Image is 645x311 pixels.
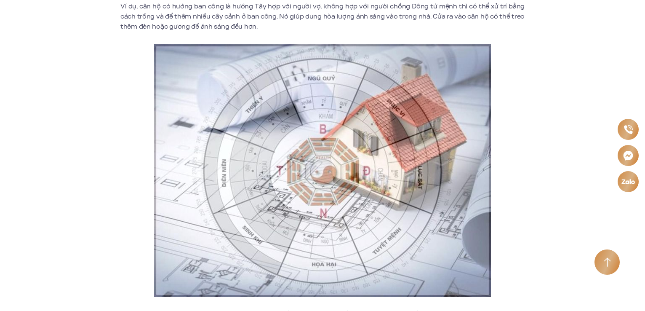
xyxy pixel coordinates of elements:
[120,1,525,32] p: Ví dụ, căn hộ có hướng ban công là hướng Tây hợp với người vợ, không hợp với người chồng Đông tứ ...
[154,44,491,297] img: Việc hướng nhà hợp tuổi vợ không hợp tuổi chồng xảy ra khá phổ biến
[623,150,633,161] img: Messenger icon
[604,257,611,267] img: Arrow icon
[624,125,633,134] img: Phone icon
[621,179,635,184] img: Zalo icon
